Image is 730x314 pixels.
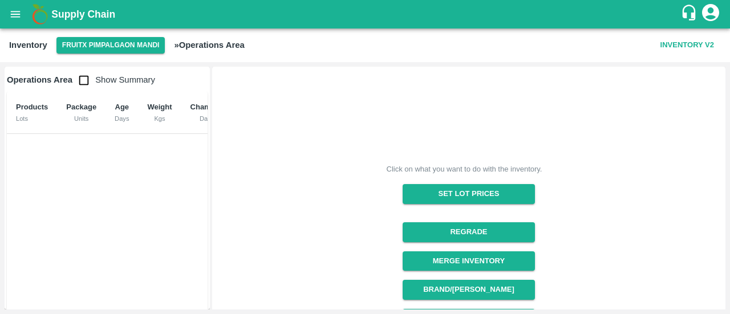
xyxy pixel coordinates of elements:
[2,1,29,27] button: open drawer
[403,184,534,204] button: Set Lot Prices
[174,40,244,50] b: » Operations Area
[115,113,129,124] div: Days
[16,103,48,111] b: Products
[66,103,96,111] b: Package
[403,251,534,271] button: Merge Inventory
[51,6,680,22] a: Supply Chain
[66,113,96,124] div: Units
[190,103,222,111] b: Chamber
[656,35,719,55] button: Inventory V2
[387,164,542,175] div: Click on what you want to do with the inventory.
[51,9,115,20] b: Supply Chain
[72,75,155,84] span: Show Summary
[190,113,222,124] div: Date
[147,103,172,111] b: Weight
[680,4,700,25] div: customer-support
[403,280,534,300] button: Brand/[PERSON_NAME]
[29,3,51,26] img: logo
[115,103,129,111] b: Age
[7,75,72,84] b: Operations Area
[16,113,48,124] div: Lots
[700,2,721,26] div: account of current user
[9,40,47,50] b: Inventory
[147,113,172,124] div: Kgs
[403,222,534,242] button: Regrade
[56,37,165,54] button: Select DC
